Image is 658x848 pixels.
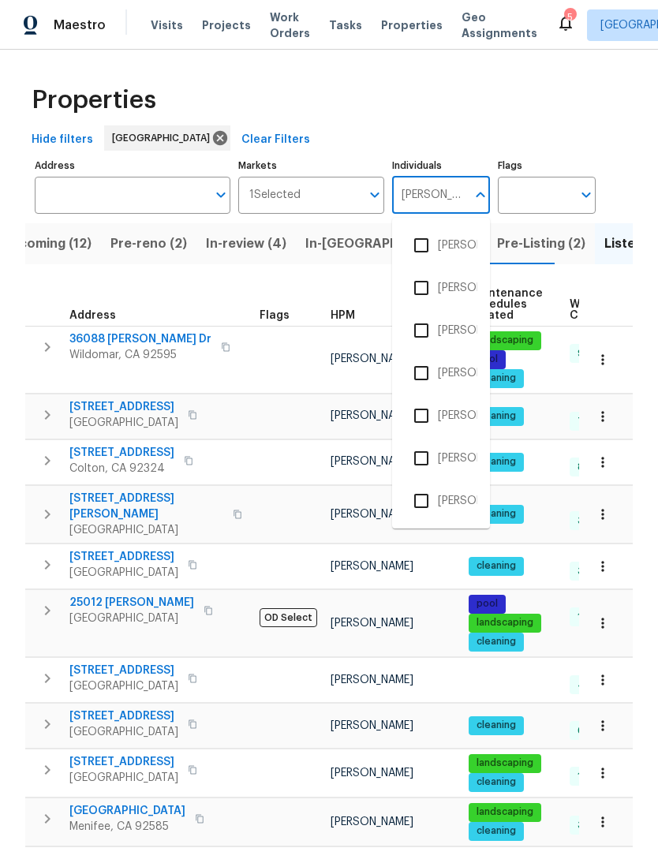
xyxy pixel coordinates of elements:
[469,184,492,206] button: Close
[405,229,477,262] li: [PERSON_NAME]
[202,17,251,33] span: Projects
[470,507,522,521] span: cleaning
[405,357,477,390] li: [PERSON_NAME]
[260,608,317,627] span: OD Select
[69,708,178,724] span: [STREET_ADDRESS]
[331,618,413,629] span: [PERSON_NAME]
[69,461,174,476] span: Colton, CA 92324
[470,559,522,573] span: cleaning
[238,161,385,170] label: Markets
[470,824,522,838] span: cleaning
[69,565,178,581] span: [GEOGRAPHIC_DATA]
[69,331,211,347] span: 36088 [PERSON_NAME] Dr
[498,161,596,170] label: Flags
[260,310,290,321] span: Flags
[241,130,310,150] span: Clear Filters
[575,184,597,206] button: Open
[206,233,286,255] span: In-review (4)
[69,803,185,819] span: [GEOGRAPHIC_DATA]
[35,161,230,170] label: Address
[571,611,619,624] span: 11 Done
[110,233,187,255] span: Pre-reno (2)
[331,720,413,731] span: [PERSON_NAME]
[69,491,223,522] span: [STREET_ADDRESS][PERSON_NAME]
[405,484,477,517] li: [PERSON_NAME]
[54,17,106,33] span: Maestro
[405,399,477,432] li: [PERSON_NAME]
[331,310,355,321] span: HPM
[571,770,622,783] span: 10 Done
[392,161,490,170] label: Individuals
[69,310,116,321] span: Address
[364,184,386,206] button: Open
[69,770,178,786] span: [GEOGRAPHIC_DATA]
[469,288,543,321] span: Maintenance schedules created
[571,678,618,692] span: 4 Done
[470,635,522,648] span: cleaning
[571,724,617,738] span: 6 Done
[497,233,585,255] span: Pre-Listing (2)
[2,233,92,255] span: Upcoming (12)
[571,514,617,528] span: 3 Done
[470,455,522,469] span: cleaning
[381,17,443,33] span: Properties
[331,456,413,467] span: [PERSON_NAME]
[305,233,478,255] span: In-[GEOGRAPHIC_DATA] (5)
[470,775,522,789] span: cleaning
[405,314,477,347] li: [PERSON_NAME]
[470,372,522,385] span: cleaning
[405,442,477,475] li: [PERSON_NAME]
[270,9,310,41] span: Work Orders
[470,334,540,347] span: landscaping
[112,130,216,146] span: [GEOGRAPHIC_DATA]
[235,125,316,155] button: Clear Filters
[470,597,504,611] span: pool
[470,805,540,819] span: landscaping
[331,768,413,779] span: [PERSON_NAME]
[331,674,413,685] span: [PERSON_NAME]
[151,17,183,33] span: Visits
[470,409,522,423] span: cleaning
[329,20,362,31] span: Tasks
[32,130,93,150] span: Hide filters
[331,816,413,827] span: [PERSON_NAME]
[249,189,301,202] span: 1 Selected
[69,347,211,363] span: Wildomar, CA 92595
[69,611,194,626] span: [GEOGRAPHIC_DATA]
[331,509,413,520] span: [PERSON_NAME]
[69,678,178,694] span: [GEOGRAPHIC_DATA]
[571,347,617,360] span: 9 Done
[331,410,413,421] span: [PERSON_NAME]
[104,125,230,151] div: [GEOGRAPHIC_DATA]
[392,177,466,214] input: Search ...
[331,561,413,572] span: [PERSON_NAME]
[69,663,178,678] span: [STREET_ADDRESS]
[69,549,178,565] span: [STREET_ADDRESS]
[69,754,178,770] span: [STREET_ADDRESS]
[32,92,156,108] span: Properties
[470,616,540,629] span: landscaping
[331,353,413,364] span: [PERSON_NAME]
[210,184,232,206] button: Open
[470,719,522,732] span: cleaning
[25,125,99,155] button: Hide filters
[571,415,617,428] span: 7 Done
[405,271,477,304] li: [PERSON_NAME]
[69,522,223,538] span: [GEOGRAPHIC_DATA]
[69,819,185,835] span: Menifee, CA 92585
[69,595,194,611] span: 25012 [PERSON_NAME]
[571,461,617,474] span: 8 Done
[69,445,174,461] span: [STREET_ADDRESS]
[69,415,178,431] span: [GEOGRAPHIC_DATA]
[69,724,178,740] span: [GEOGRAPHIC_DATA]
[571,565,617,578] span: 3 Done
[564,9,575,25] div: 5
[462,9,537,41] span: Geo Assignments
[571,819,617,832] span: 3 Done
[470,756,540,770] span: landscaping
[69,399,178,415] span: [STREET_ADDRESS]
